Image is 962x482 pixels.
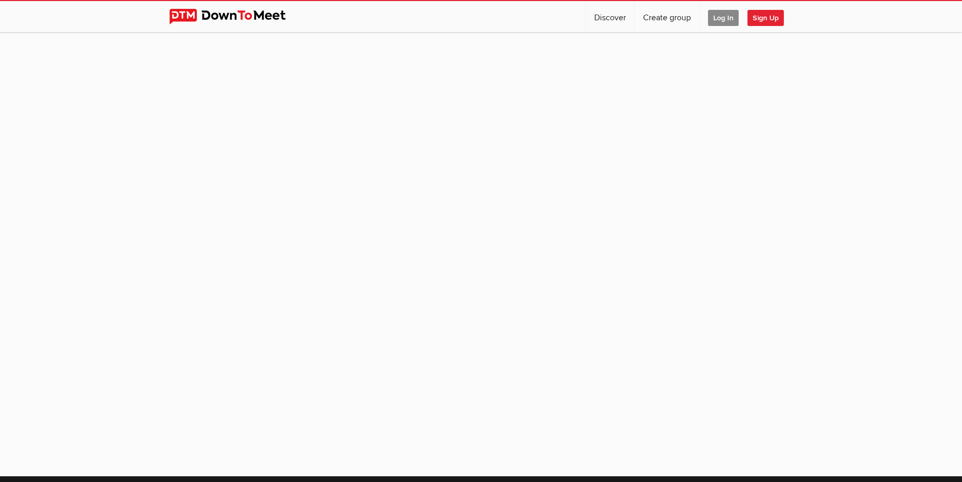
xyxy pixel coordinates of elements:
[635,1,699,32] a: Create group
[708,10,739,26] span: Log In
[586,1,634,32] a: Discover
[747,10,784,26] span: Sign Up
[700,1,747,32] a: Log In
[169,9,302,24] img: DownToMeet
[747,1,792,32] a: Sign Up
